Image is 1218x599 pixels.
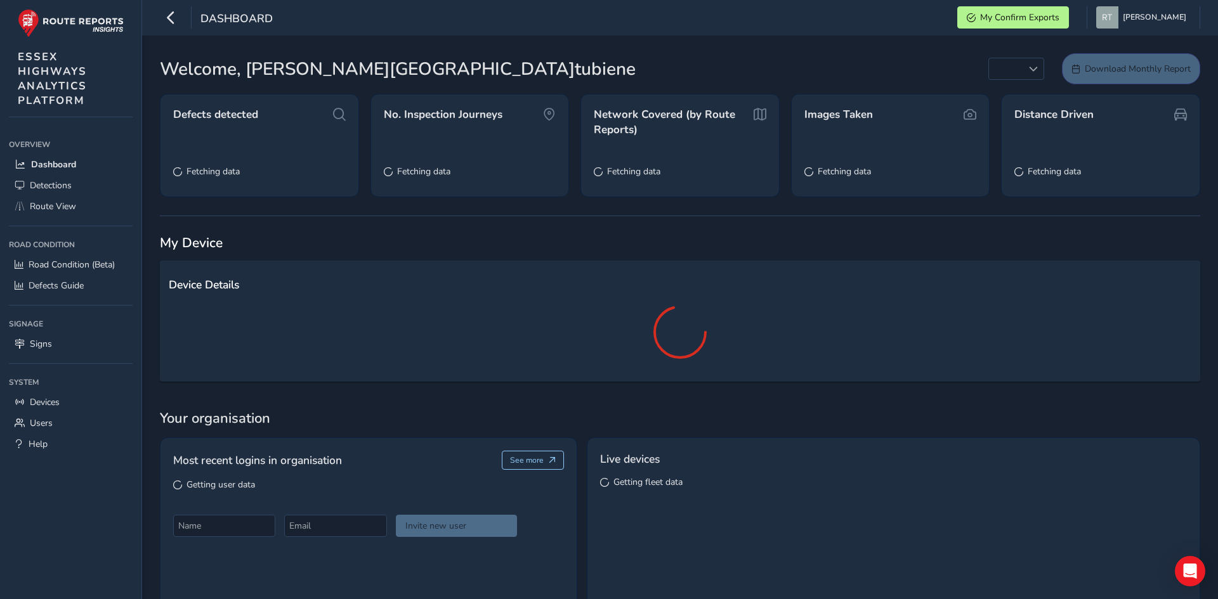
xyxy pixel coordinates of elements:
span: Dashboard [31,158,76,171]
img: rr logo [18,9,124,37]
span: No. Inspection Journeys [384,107,502,122]
span: Dashboard [200,11,273,29]
span: Fetching data [607,165,660,177]
button: See more [502,451,565,470]
span: Road Condition (Beta) [29,259,115,271]
a: Route View [9,196,133,217]
a: Help [9,434,133,454]
span: Welcome, [PERSON_NAME][GEOGRAPHIC_DATA]tubiene [160,56,636,82]
img: diamond-layout [1096,6,1118,29]
a: Road Condition (Beta) [9,254,133,275]
span: Devices [30,396,60,408]
span: Network Covered (by Route Reports) [594,107,749,137]
span: My Device [160,234,223,252]
button: My Confirm Exports [957,6,1069,29]
div: System [9,373,133,392]
span: See more [510,455,544,465]
span: Detections [30,179,72,191]
a: Users [9,413,133,434]
a: Defects Guide [9,275,133,296]
a: Detections [9,175,133,196]
a: Dashboard [9,154,133,175]
div: Road Condition [9,235,133,254]
h2: Device Details [169,278,1191,292]
span: Fetching data [397,165,450,177]
div: Overview [9,135,133,154]
span: Your organisation [160,409,1200,428]
div: Signage [9,314,133,333]
span: ESSEX HIGHWAYS ANALYTICS PLATFORM [18,49,87,108]
span: Images Taken [804,107,873,122]
span: Fetching data [818,165,871,177]
span: Fetching data [1028,165,1081,177]
a: Signs [9,333,133,354]
button: [PERSON_NAME] [1096,6,1191,29]
span: My Confirm Exports [980,11,1059,23]
span: Defects detected [173,107,258,122]
span: Defects Guide [29,280,84,292]
span: [PERSON_NAME] [1123,6,1186,29]
a: Devices [9,392,133,413]
span: Users [30,417,53,429]
span: Fetching data [187,165,240,177]
span: Route View [30,200,76,212]
span: Distance Driven [1014,107,1094,122]
div: Open Intercom Messenger [1175,556,1205,586]
span: Help [29,438,48,450]
span: Signs [30,338,52,350]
